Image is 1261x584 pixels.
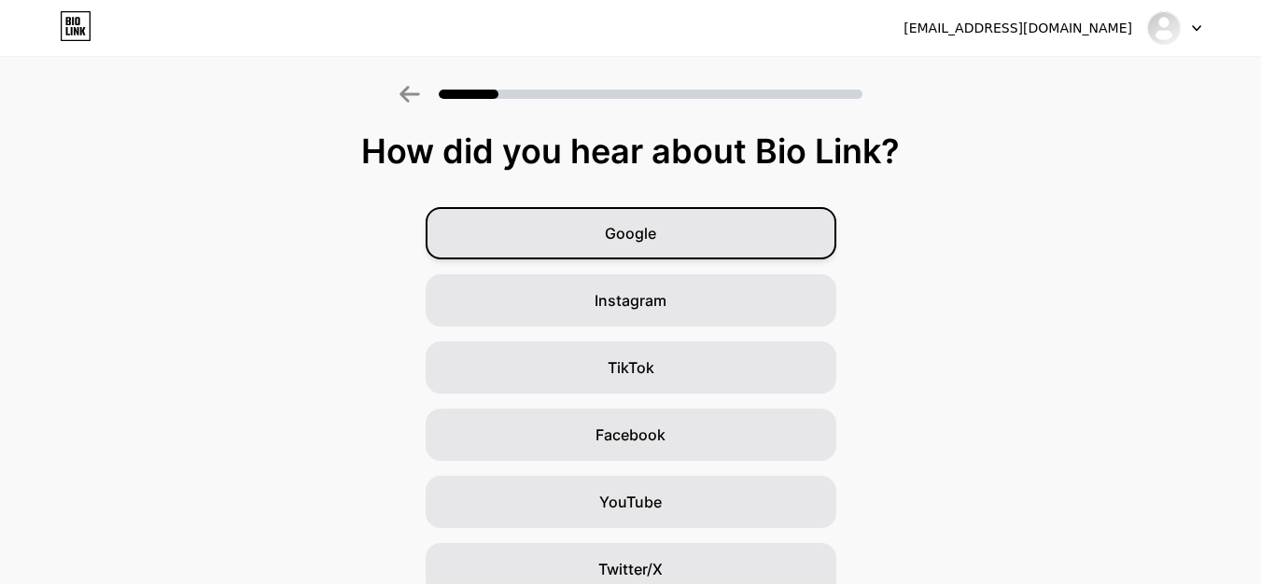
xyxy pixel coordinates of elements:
img: magnusjeep [1146,10,1182,46]
div: [EMAIL_ADDRESS][DOMAIN_NAME] [904,19,1132,38]
span: Twitter/X [598,558,663,580]
span: Google [605,222,656,244]
span: Facebook [595,424,666,446]
span: Instagram [595,289,666,312]
span: YouTube [599,491,662,513]
span: TikTok [608,356,654,379]
div: How did you hear about Bio Link? [9,132,1252,170]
